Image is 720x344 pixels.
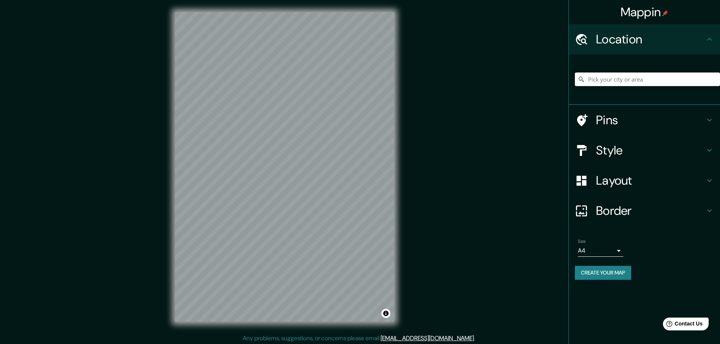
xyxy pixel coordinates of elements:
[596,203,705,218] h4: Border
[596,32,705,47] h4: Location
[569,24,720,54] div: Location
[578,245,623,257] div: A4
[476,334,478,343] div: .
[578,238,586,245] label: Size
[243,334,475,343] p: Any problems, suggestions, or concerns please email .
[569,105,720,135] div: Pins
[621,5,669,20] h4: Mappin
[596,113,705,128] h4: Pins
[575,266,631,280] button: Create your map
[596,173,705,188] h4: Layout
[381,334,474,342] a: [EMAIL_ADDRESS][DOMAIN_NAME]
[662,10,668,16] img: pin-icon.png
[569,196,720,226] div: Border
[575,73,720,86] input: Pick your city or area
[653,315,712,336] iframe: Help widget launcher
[596,143,705,158] h4: Style
[475,334,476,343] div: .
[569,165,720,196] div: Layout
[175,12,394,322] canvas: Map
[569,135,720,165] div: Style
[381,309,390,318] button: Toggle attribution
